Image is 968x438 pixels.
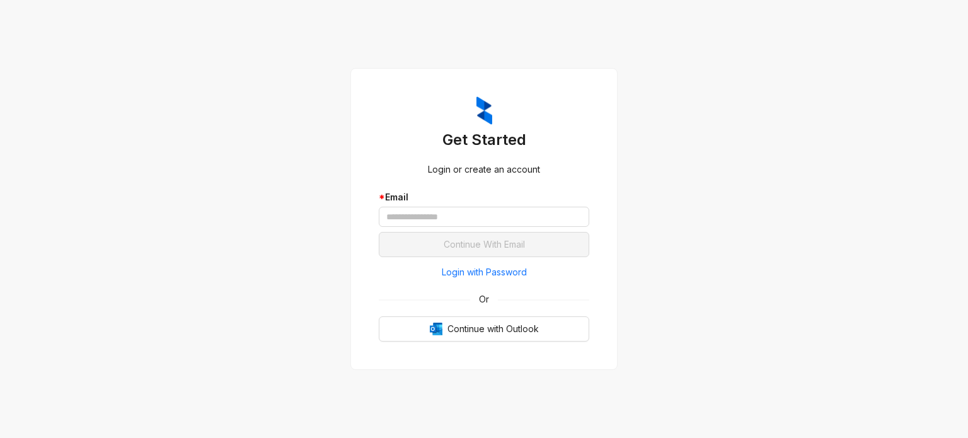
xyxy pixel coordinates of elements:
button: Continue With Email [379,232,589,257]
button: OutlookContinue with Outlook [379,316,589,342]
h3: Get Started [379,130,589,150]
span: Or [470,292,498,306]
img: ZumaIcon [476,96,492,125]
div: Email [379,190,589,204]
img: Outlook [430,323,442,335]
span: Login with Password [442,265,527,279]
span: Continue with Outlook [447,322,539,336]
div: Login or create an account [379,163,589,176]
button: Login with Password [379,262,589,282]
